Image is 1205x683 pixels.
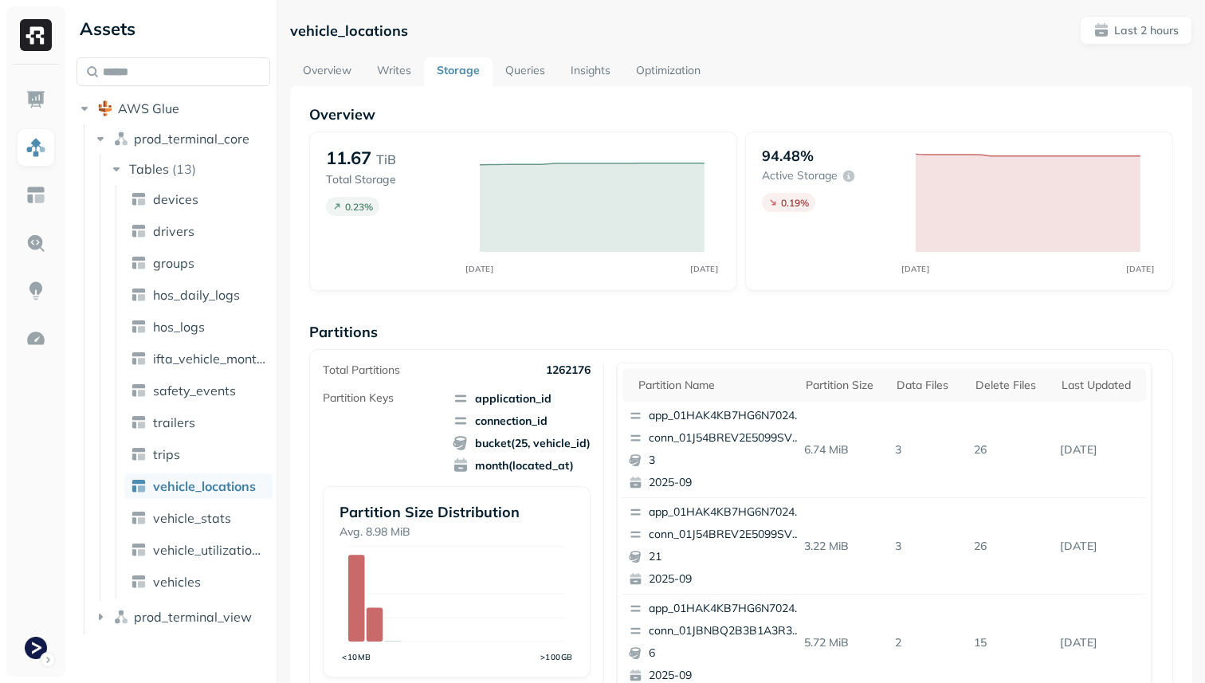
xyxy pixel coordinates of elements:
a: Queries [493,57,558,86]
img: Optimization [26,328,46,349]
span: trips [153,446,180,462]
span: bucket(25, vehicle_id) [453,435,591,451]
p: 3 [649,453,803,469]
p: Partition Keys [323,391,394,406]
span: connection_id [453,413,591,429]
p: 3 [889,532,968,560]
p: 26 [968,436,1054,464]
a: drivers [124,218,273,244]
p: conn_01J54BREV2E5099SVYM1BWF8DQ [649,430,803,446]
img: Dashboard [26,89,46,110]
p: Partition Size Distribution [340,503,574,521]
span: Tables [129,161,169,177]
p: 94.48% [762,147,814,165]
img: table [131,287,147,303]
a: hos_logs [124,314,273,340]
p: Sep 19, 2025 [1054,436,1146,464]
tspan: [DATE] [466,264,494,273]
span: prod_terminal_core [134,131,249,147]
button: AWS Glue [77,96,270,121]
p: 26 [968,532,1054,560]
p: Overview [309,105,1173,124]
p: 3 [889,436,968,464]
div: Delete Files [975,378,1046,393]
div: Data Files [897,378,960,393]
img: table [131,446,147,462]
span: hos_daily_logs [153,287,240,303]
img: table [131,351,147,367]
p: Active storage [762,168,838,183]
button: app_01HAK4KB7HG6N7024210G3S8D5conn_01J54BREV2E5099SVYM1BWF8DQ32025-09 [622,402,811,497]
a: Storage [424,57,493,86]
p: app_01HAK4KB7HG6N7024210G3S8D5 [649,504,803,520]
img: table [131,574,147,590]
img: table [131,191,147,207]
a: vehicle_utilization_day [124,537,273,563]
p: 6.74 MiB [798,436,889,464]
div: Partition size [806,378,881,393]
p: 0.23 % [345,201,373,213]
p: TiB [376,150,396,169]
p: 5.72 MiB [798,629,889,657]
a: Writes [364,57,424,86]
tspan: <10MB [342,652,371,661]
span: vehicle_utilization_day [153,542,266,558]
a: vehicles [124,569,273,595]
img: Asset Explorer [26,185,46,206]
img: table [131,255,147,271]
span: hos_logs [153,319,205,335]
img: Terminal [25,637,47,659]
a: Optimization [623,57,713,86]
span: prod_terminal_view [134,609,252,625]
tspan: >100GB [540,652,573,661]
p: ( 13 ) [172,161,196,177]
img: table [131,478,147,494]
tspan: [DATE] [902,264,930,273]
span: drivers [153,223,194,239]
p: 3.22 MiB [798,532,889,560]
p: Total Storage [326,172,464,187]
p: conn_01JBNBQ2B3B1A3R33Z3BF8D8W7 [649,623,803,639]
a: Insights [558,57,623,86]
span: vehicle_locations [153,478,256,494]
a: trailers [124,410,273,435]
p: 21 [649,549,803,565]
a: ifta_vehicle_months [124,346,273,371]
p: Total Partitions [323,363,400,378]
span: month(located_at) [453,457,591,473]
p: app_01HAK4KB7HG6N7024210G3S8D5 [649,601,803,617]
span: trailers [153,414,195,430]
img: namespace [113,131,129,147]
img: table [131,414,147,430]
p: Last 2 hours [1114,23,1179,38]
button: prod_terminal_core [92,126,271,151]
button: app_01HAK4KB7HG6N7024210G3S8D5conn_01J54BREV2E5099SVYM1BWF8DQ212025-09 [622,498,811,594]
p: 0.19 % [781,197,809,209]
span: application_id [453,391,591,406]
span: AWS Glue [118,100,179,116]
img: table [131,383,147,398]
a: devices [124,186,273,212]
a: hos_daily_logs [124,282,273,308]
p: 2025-09 [649,475,803,491]
p: Sep 19, 2025 [1054,629,1146,657]
img: table [131,510,147,526]
p: Partitions [309,323,1173,341]
p: 6 [649,646,803,661]
img: Insights [26,281,46,301]
p: vehicle_locations [290,22,408,40]
button: Last 2 hours [1080,16,1192,45]
p: conn_01J54BREV2E5099SVYM1BWF8DQ [649,527,803,543]
tspan: [DATE] [691,264,719,273]
a: groups [124,250,273,276]
span: devices [153,191,198,207]
a: safety_events [124,378,273,403]
span: safety_events [153,383,236,398]
span: ifta_vehicle_months [153,351,266,367]
p: 11.67 [326,147,371,169]
span: vehicle_stats [153,510,231,526]
p: Sep 19, 2025 [1054,532,1146,560]
button: Tables(13) [108,156,272,182]
span: groups [153,255,194,271]
p: 2025-09 [649,571,803,587]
